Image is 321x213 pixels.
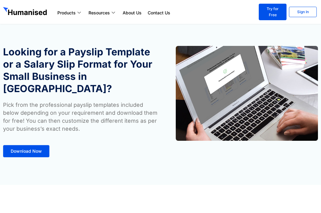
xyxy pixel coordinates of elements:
a: About Us [120,9,145,17]
a: Sign In [289,7,317,17]
span: Download Now [11,149,42,153]
img: GetHumanised Logo [3,7,48,17]
a: Contact Us [145,9,173,17]
a: Resources [85,9,120,17]
a: Download Now [3,145,49,157]
a: Products [54,9,85,17]
h1: Looking for a Payslip Template or a Salary Slip Format for Your Small Business in [GEOGRAPHIC_DATA]? [3,46,157,95]
a: Try for Free [259,4,287,20]
p: Pick from the professional payslip templates included below depending on your requirement and dow... [3,101,157,133]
